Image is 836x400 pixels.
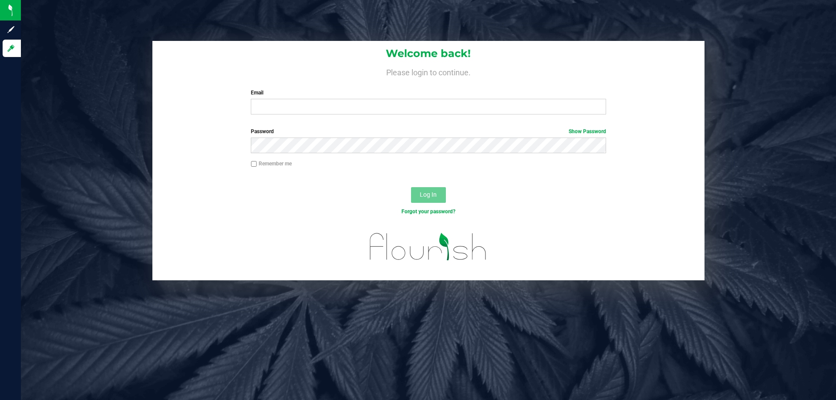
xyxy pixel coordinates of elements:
[420,191,437,198] span: Log In
[359,225,497,269] img: flourish_logo.svg
[411,187,446,203] button: Log In
[251,160,292,168] label: Remember me
[7,44,15,53] inline-svg: Log in
[251,128,274,134] span: Password
[569,128,606,134] a: Show Password
[251,161,257,167] input: Remember me
[251,89,606,97] label: Email
[7,25,15,34] inline-svg: Sign up
[401,208,455,215] a: Forgot your password?
[152,48,705,59] h1: Welcome back!
[152,66,705,77] h4: Please login to continue.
